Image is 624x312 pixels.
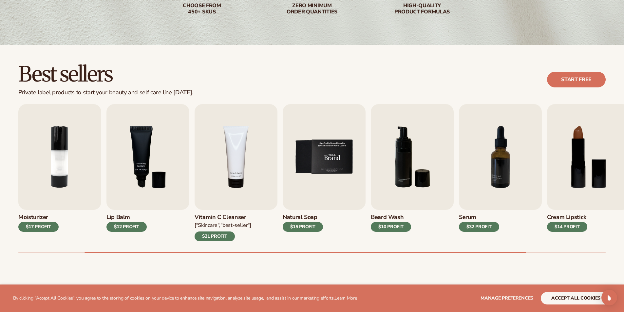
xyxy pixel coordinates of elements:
a: 7 / 9 [459,104,542,241]
div: $14 PROFIT [547,222,587,232]
h2: Best sellers [18,63,193,85]
div: $10 PROFIT [371,222,411,232]
p: By clicking "Accept All Cookies", you agree to the storing of cookies on your device to enhance s... [13,296,357,301]
div: Zero minimum order quantities [270,3,354,15]
a: 5 / 9 [283,104,366,241]
h3: Natural Soap [283,214,323,221]
img: Shopify Image 9 [283,104,366,210]
a: Learn More [334,295,357,301]
div: $15 PROFIT [283,222,323,232]
div: Open Intercom Messenger [601,290,617,305]
div: $17 PROFIT [18,222,59,232]
button: accept all cookies [541,292,611,304]
div: High-quality product formulas [380,3,464,15]
h3: Vitamin C Cleanser [195,214,251,221]
h3: Cream Lipstick [547,214,587,221]
div: Private label products to start your beauty and self care line [DATE]. [18,89,193,96]
div: $21 PROFIT [195,231,235,241]
h3: Moisturizer [18,214,59,221]
div: Choose from 450+ Skus [160,3,244,15]
a: Start free [547,72,606,87]
h3: Beard Wash [371,214,411,221]
h3: Serum [459,214,499,221]
div: $12 PROFIT [106,222,147,232]
a: 2 / 9 [18,104,101,241]
h3: Lip Balm [106,214,147,221]
div: $32 PROFIT [459,222,499,232]
button: Manage preferences [481,292,533,304]
a: 6 / 9 [371,104,454,241]
a: 4 / 9 [195,104,277,241]
div: ["Skincare","Best-seller"] [195,222,251,229]
a: 3 / 9 [106,104,189,241]
span: Manage preferences [481,295,533,301]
